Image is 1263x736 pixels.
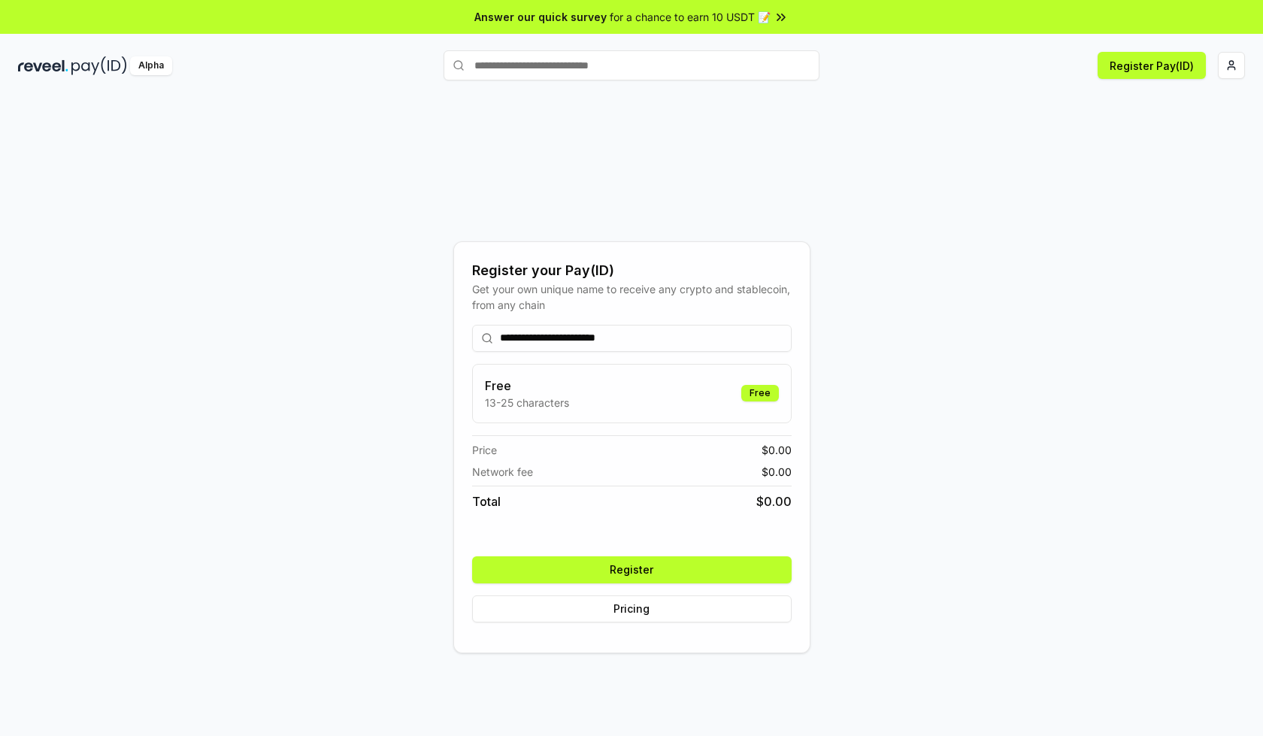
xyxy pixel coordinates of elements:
div: Register your Pay(ID) [472,260,792,281]
div: Free [741,385,779,401]
div: Alpha [130,56,172,75]
button: Register [472,556,792,583]
button: Register Pay(ID) [1098,52,1206,79]
p: 13-25 characters [485,395,569,410]
span: Answer our quick survey [474,9,607,25]
span: $ 0.00 [762,442,792,458]
img: reveel_dark [18,56,68,75]
div: Get your own unique name to receive any crypto and stablecoin, from any chain [472,281,792,313]
h3: Free [485,377,569,395]
span: Price [472,442,497,458]
span: $ 0.00 [762,464,792,480]
img: pay_id [71,56,127,75]
span: Total [472,492,501,510]
button: Pricing [472,595,792,622]
span: Network fee [472,464,533,480]
span: for a chance to earn 10 USDT 📝 [610,9,771,25]
span: $ 0.00 [756,492,792,510]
